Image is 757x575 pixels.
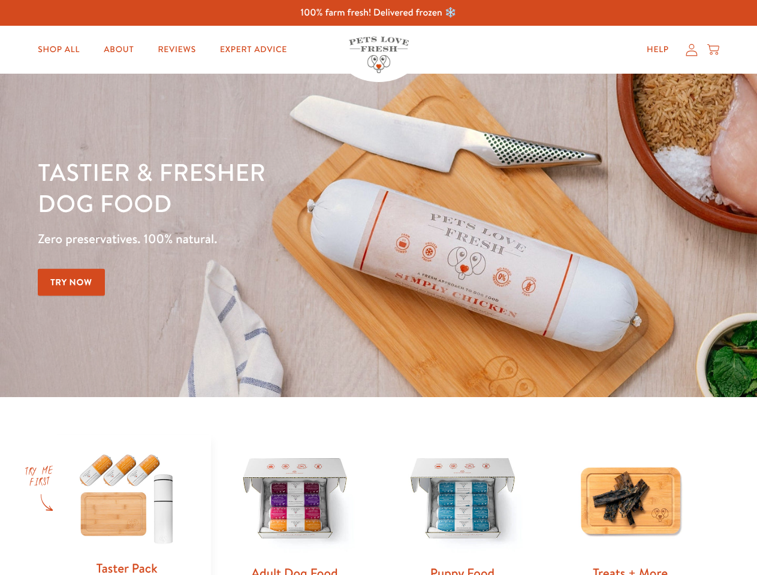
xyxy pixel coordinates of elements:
a: Try Now [38,269,105,296]
p: Zero preservatives. 100% natural. [38,228,492,250]
a: Expert Advice [210,38,297,62]
a: About [94,38,143,62]
a: Help [637,38,678,62]
a: Shop All [28,38,89,62]
a: Reviews [148,38,205,62]
img: Pets Love Fresh [349,37,409,73]
h1: Tastier & fresher dog food [38,156,492,219]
